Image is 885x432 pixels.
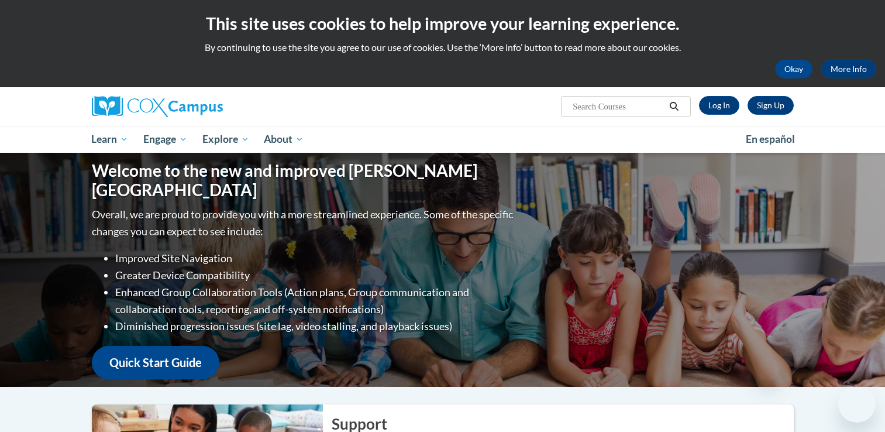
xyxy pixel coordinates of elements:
h1: Welcome to the new and improved [PERSON_NAME][GEOGRAPHIC_DATA] [92,161,516,200]
a: Explore [195,126,257,153]
div: Main menu [74,126,811,153]
li: Improved Site Navigation [115,250,516,267]
a: Register [748,96,794,115]
a: Log In [699,96,739,115]
span: About [264,132,304,146]
span: Engage [143,132,187,146]
a: Learn [84,126,136,153]
li: Diminished progression issues (site lag, video stalling, and playback issues) [115,318,516,335]
a: Cox Campus [92,96,314,117]
span: Explore [202,132,249,146]
a: About [256,126,311,153]
span: En español [746,133,795,145]
button: Okay [775,60,812,78]
p: By continuing to use the site you agree to our use of cookies. Use the ‘More info’ button to read... [9,41,876,54]
a: En español [738,127,803,152]
a: Quick Start Guide [92,346,219,379]
input: Search Courses [571,100,665,114]
button: Search [665,100,683,114]
img: Cox Campus [92,96,223,117]
iframe: Close message [756,357,780,380]
li: Enhanced Group Collaboration Tools (Action plans, Group communication and collaboration tools, re... [115,284,516,318]
p: Overall, we are proud to provide you with a more streamlined experience. Some of the specific cha... [92,206,516,240]
a: More Info [821,60,876,78]
iframe: Button to launch messaging window [838,385,876,423]
li: Greater Device Compatibility [115,267,516,284]
a: Engage [136,126,195,153]
span: Learn [91,132,128,146]
h2: This site uses cookies to help improve your learning experience. [9,12,876,35]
